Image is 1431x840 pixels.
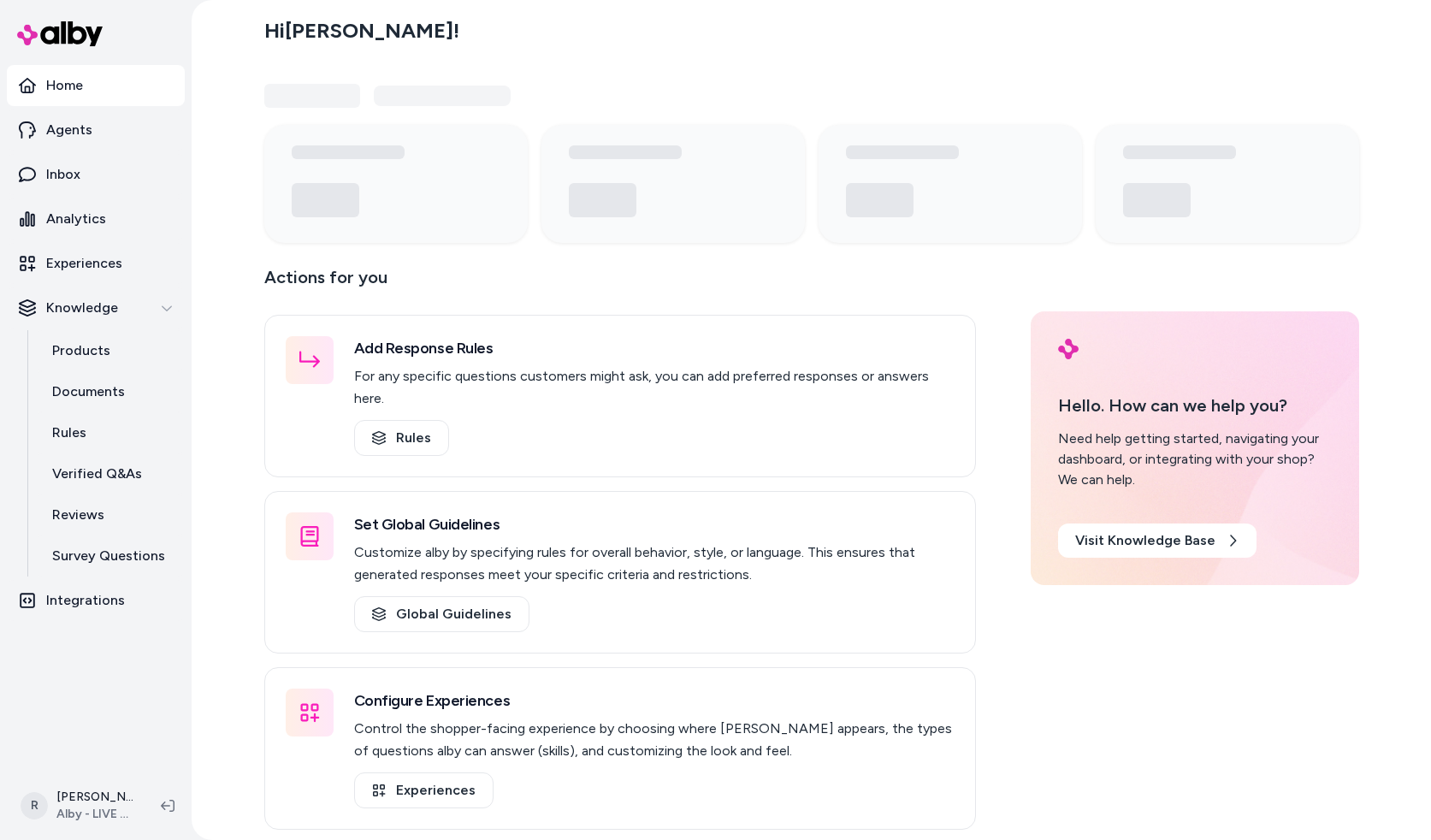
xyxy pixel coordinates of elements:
[52,464,142,484] p: Verified Q&As
[35,330,185,371] a: Products
[52,340,110,361] p: Products
[7,198,185,240] a: Analytics
[354,596,529,632] a: Global Guidelines
[35,494,185,535] a: Reviews
[7,109,185,151] a: Agents
[46,298,118,318] p: Knowledge
[354,420,449,456] a: Rules
[264,263,976,305] p: Actions for you
[354,512,955,536] h3: Set Global Guidelines
[35,371,185,412] a: Documents
[7,154,185,195] a: Inbox
[21,792,48,819] span: R
[7,243,185,284] a: Experiences
[46,120,92,140] p: Agents
[354,718,955,762] p: Control the shopper-facing experience by choosing where [PERSON_NAME] appears, the types of quest...
[7,65,185,106] a: Home
[46,253,122,274] p: Experiences
[52,546,165,566] p: Survey Questions
[52,423,86,443] p: Rules
[354,336,955,360] h3: Add Response Rules
[52,382,125,402] p: Documents
[46,75,83,96] p: Home
[354,541,955,586] p: Customize alby by specifying rules for overall behavior, style, or language. This ensures that ge...
[56,789,133,806] p: [PERSON_NAME]
[354,772,494,808] a: Experiences
[56,806,133,823] span: Alby - LIVE on [DOMAIN_NAME]
[264,18,459,44] h2: Hi [PERSON_NAME] !
[35,453,185,494] a: Verified Q&As
[46,164,80,185] p: Inbox
[46,590,125,611] p: Integrations
[1058,339,1079,359] img: alby Logo
[1058,429,1332,490] div: Need help getting started, navigating your dashboard, or integrating with your shop? We can help.
[52,505,104,525] p: Reviews
[354,689,955,713] h3: Configure Experiences
[17,21,103,46] img: alby Logo
[10,778,147,833] button: R[PERSON_NAME]Alby - LIVE on [DOMAIN_NAME]
[354,365,955,410] p: For any specific questions customers might ask, you can add preferred responses or answers here.
[7,287,185,328] button: Knowledge
[35,412,185,453] a: Rules
[46,209,106,229] p: Analytics
[7,580,185,621] a: Integrations
[1058,393,1332,418] p: Hello. How can we help you?
[35,535,185,577] a: Survey Questions
[1058,524,1257,558] a: Visit Knowledge Base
